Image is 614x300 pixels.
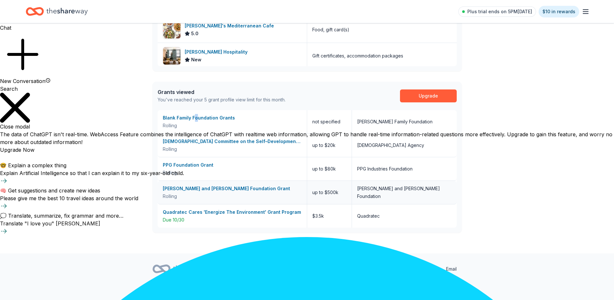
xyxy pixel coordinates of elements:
[163,114,302,122] div: Blank Family Foundation Grants
[441,263,462,275] a: Email
[307,134,352,157] div: up to $20k
[163,208,302,216] div: Quadratec Cares 'Energize The Environment' Grant Program
[357,141,424,149] div: [DEMOGRAPHIC_DATA] Agency
[307,181,352,204] div: up to $500k
[163,169,302,177] div: Rolling
[163,21,180,38] img: Image for Taziki's Mediterranean Cafe
[163,161,302,169] div: PPG Foundation Grant
[400,89,457,102] a: Upgrade
[185,48,250,56] div: [PERSON_NAME] Hospitality
[467,8,532,16] span: Plus trial ends on 5PM[DATE]
[312,52,403,60] div: Gift certificates, accommodation packages
[307,204,352,228] div: $3.5k
[163,192,302,200] div: Rolling
[357,118,433,126] div: [PERSON_NAME] Family Foundation
[307,110,352,133] div: not specified
[163,145,302,153] div: Rolling
[163,47,180,65] img: Image for Oliver Hospitality
[158,96,286,104] div: You've reached your 5 grant profile view limit for this month.
[163,122,302,129] div: Rolling
[185,22,277,30] div: [PERSON_NAME]'s Mediterranean Cafe
[158,88,286,96] div: Grants viewed
[539,6,579,17] a: $10 in rewards
[26,4,88,19] a: Home
[191,56,201,64] span: New
[357,165,413,173] div: PPG Industries Foundation
[163,138,302,145] div: [DEMOGRAPHIC_DATA] Committee on the Self–Development of People Grant Program
[312,26,349,34] div: Food, gift card(s)
[357,185,452,200] div: [PERSON_NAME] and [PERSON_NAME] Foundation
[191,30,199,37] span: 5.0
[458,6,536,17] a: Plus trial ends on 5PM[DATE]
[357,212,380,220] div: Quadratec
[163,216,302,224] div: Due 10/30
[307,157,352,181] div: up to $80k
[163,185,302,192] div: [PERSON_NAME] and [PERSON_NAME] Foundation Grant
